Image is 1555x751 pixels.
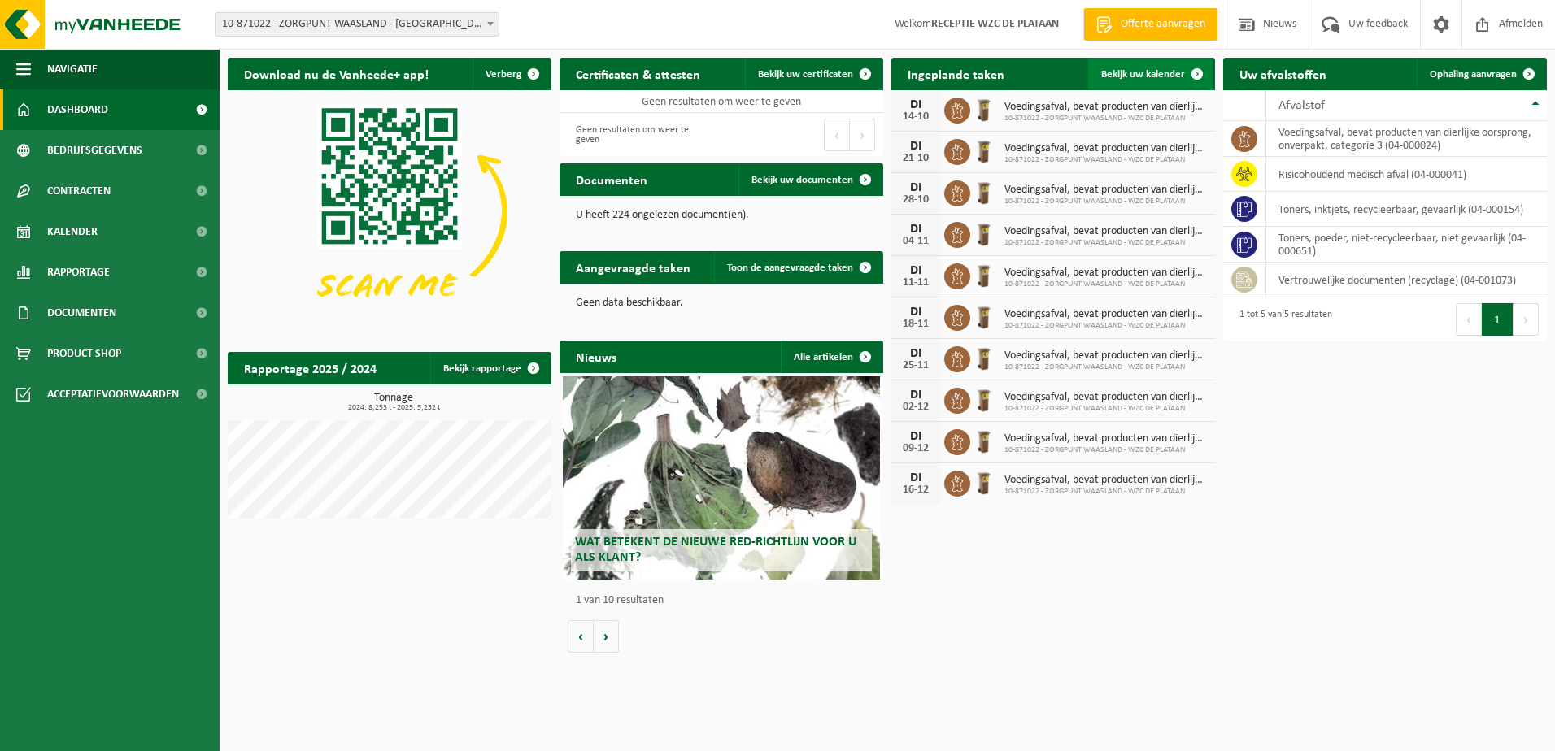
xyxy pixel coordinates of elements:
span: Voedingsafval, bevat producten van dierlijke oorsprong, onverpakt, categorie 3 [1004,184,1207,197]
div: DI [899,98,932,111]
div: 16-12 [899,484,932,496]
span: Voedingsafval, bevat producten van dierlijke oorsprong, onverpakt, categorie 3 [1004,225,1207,238]
span: Bekijk uw certificaten [758,69,853,80]
a: Bekijk uw kalender [1088,58,1213,90]
span: Ophaling aanvragen [1430,69,1517,80]
div: 11-11 [899,277,932,289]
span: Afvalstof [1278,99,1325,112]
button: Next [1514,303,1539,336]
span: 10-871022 - ZORGPUNT WAASLAND - WZC DE PLATAAN - SINT-NIKLAAS [215,12,499,37]
span: Bekijk uw documenten [751,175,853,185]
h2: Certificaten & attesten [560,58,717,89]
div: DI [899,347,932,360]
div: 14-10 [899,111,932,123]
span: Navigatie [47,49,98,89]
div: DI [899,264,932,277]
div: 25-11 [899,360,932,371]
div: 18-11 [899,319,932,330]
a: Offerte aanvragen [1083,8,1217,41]
span: 10-871022 - ZORGPUNT WAASLAND - WZC DE PLATAAN [1004,487,1207,497]
span: Verberg [486,69,521,80]
p: 1 van 10 resultaten [576,595,875,606]
strong: RECEPTIE WZC DE PLATAAN [931,18,1059,30]
h2: Aangevraagde taken [560,251,707,283]
span: Contracten [47,171,111,211]
h2: Ingeplande taken [891,58,1021,89]
h3: Tonnage [236,393,551,412]
img: Download de VHEPlus App [228,90,551,333]
div: Geen resultaten om weer te geven [568,117,713,153]
span: Voedingsafval, bevat producten van dierlijke oorsprong, onverpakt, categorie 3 [1004,474,1207,487]
span: Offerte aanvragen [1117,16,1209,33]
span: Voedingsafval, bevat producten van dierlijke oorsprong, onverpakt, categorie 3 [1004,391,1207,404]
span: 10-871022 - ZORGPUNT WAASLAND - WZC DE PLATAAN [1004,404,1207,414]
span: 10-871022 - ZORGPUNT WAASLAND - WZC DE PLATAAN [1004,321,1207,331]
div: DI [899,306,932,319]
span: 10-871022 - ZORGPUNT WAASLAND - WZC DE PLATAAN [1004,280,1207,289]
span: Rapportage [47,252,110,293]
span: Voedingsafval, bevat producten van dierlijke oorsprong, onverpakt, categorie 3 [1004,308,1207,321]
td: Geen resultaten om weer te geven [560,90,883,113]
span: Dashboard [47,89,108,130]
span: Wat betekent de nieuwe RED-richtlijn voor u als klant? [575,536,856,564]
div: DI [899,223,932,236]
button: Volgende [594,620,619,653]
button: 1 [1482,303,1514,336]
span: Kalender [47,211,98,252]
div: 1 tot 5 van 5 resultaten [1231,302,1332,337]
span: 10-871022 - ZORGPUNT WAASLAND - WZC DE PLATAAN [1004,362,1207,372]
h2: Nieuws [560,341,633,372]
div: 04-11 [899,236,932,247]
span: Voedingsafval, bevat producten van dierlijke oorsprong, onverpakt, categorie 3 [1004,101,1207,114]
img: WB-0140-HPE-BN-01 [970,468,998,496]
span: Product Shop [47,333,121,374]
div: DI [899,471,932,484]
span: Bekijk uw kalender [1101,69,1185,80]
div: DI [899,389,932,402]
a: Alle artikelen [781,341,882,373]
h2: Rapportage 2025 / 2024 [228,352,393,384]
h2: Uw afvalstoffen [1223,58,1343,89]
div: DI [899,430,932,443]
div: 21-10 [899,153,932,164]
td: voedingsafval, bevat producten van dierlijke oorsprong, onverpakt, categorie 3 (04-000024) [1266,121,1547,157]
span: Acceptatievoorwaarden [47,374,179,415]
a: Bekijk uw certificaten [745,58,882,90]
button: Previous [824,119,850,151]
span: Bedrijfsgegevens [47,130,142,171]
span: Documenten [47,293,116,333]
span: 10-871022 - ZORGPUNT WAASLAND - WZC DE PLATAAN [1004,155,1207,165]
p: U heeft 224 ongelezen document(en). [576,210,867,221]
td: toners, poeder, niet-recycleerbaar, niet gevaarlijk (04-000651) [1266,227,1547,263]
h2: Documenten [560,163,664,195]
span: 10-871022 - ZORGPUNT WAASLAND - WZC DE PLATAAN [1004,114,1207,124]
span: 10-871022 - ZORGPUNT WAASLAND - WZC DE PLATAAN [1004,445,1207,455]
img: WB-0140-HPE-BN-01 [970,344,998,371]
td: toners, inktjets, recycleerbaar, gevaarlijk (04-000154) [1266,192,1547,227]
span: Voedingsafval, bevat producten van dierlijke oorsprong, onverpakt, categorie 3 [1004,432,1207,445]
button: Next [850,119,875,151]
td: risicohoudend medisch afval (04-000041) [1266,157,1547,192]
img: WB-0140-HPE-BN-01 [970,302,998,330]
a: Ophaling aanvragen [1417,58,1545,90]
button: Verberg [473,58,550,90]
span: Voedingsafval, bevat producten van dierlijke oorsprong, onverpakt, categorie 3 [1004,267,1207,280]
div: 09-12 [899,443,932,454]
img: WB-0140-HPE-BN-01 [970,137,998,164]
img: WB-0140-HPE-BN-01 [970,95,998,123]
span: 2024: 8,253 t - 2025: 5,232 t [236,404,551,412]
button: Vorige [568,620,594,653]
div: DI [899,140,932,153]
button: Previous [1456,303,1482,336]
span: 10-871022 - ZORGPUNT WAASLAND - WZC DE PLATAAN [1004,197,1207,206]
a: Bekijk rapportage [430,352,550,384]
a: Toon de aangevraagde taken [714,251,882,284]
td: vertrouwelijke documenten (recyclage) (04-001073) [1266,263,1547,297]
img: WB-0140-HPE-BN-01 [970,261,998,289]
span: 10-871022 - ZORGPUNT WAASLAND - WZC DE PLATAAN - SINT-NIKLAAS [216,13,499,36]
a: Bekijk uw documenten [738,163,882,196]
span: 10-871022 - ZORGPUNT WAASLAND - WZC DE PLATAAN [1004,238,1207,248]
span: Toon de aangevraagde taken [727,263,853,273]
span: Voedingsafval, bevat producten van dierlijke oorsprong, onverpakt, categorie 3 [1004,349,1207,362]
img: WB-0140-HPE-BN-01 [970,427,998,454]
